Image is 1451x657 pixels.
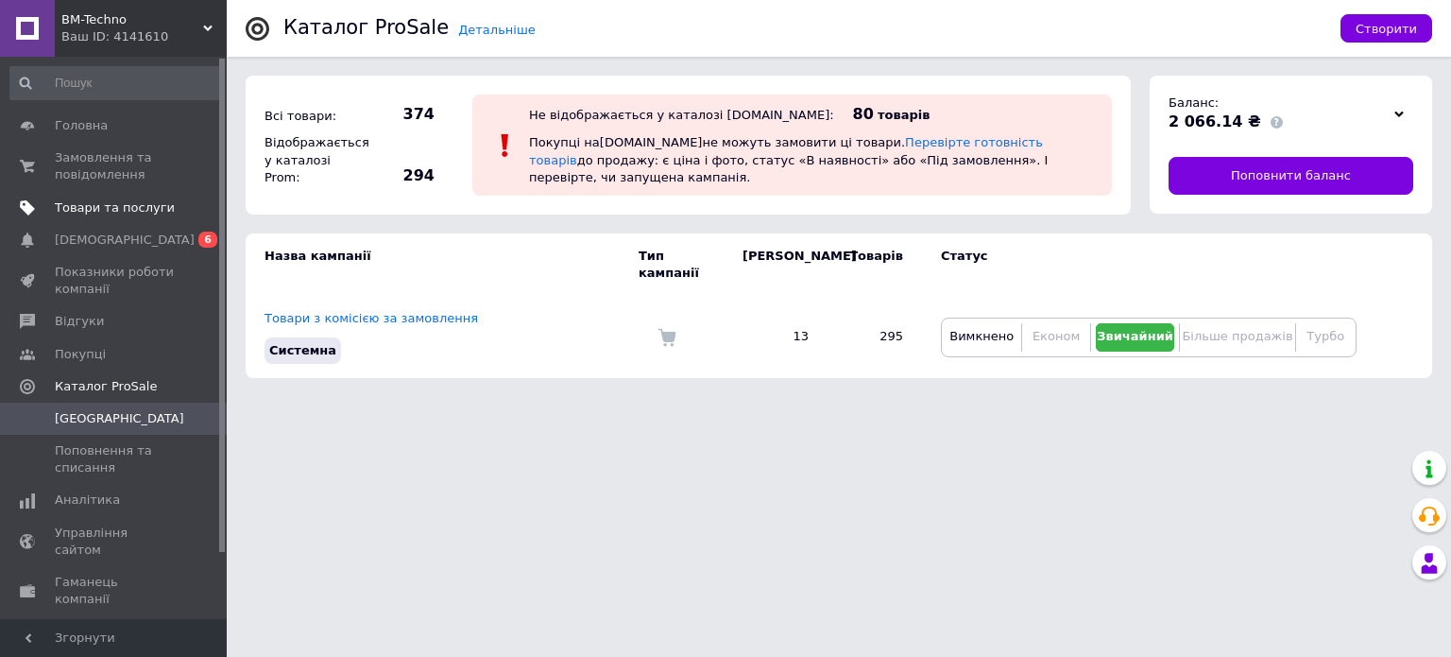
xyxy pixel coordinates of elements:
[1096,323,1175,352] button: Звичайний
[55,525,175,559] span: Управління сайтом
[55,442,175,476] span: Поповнення та списання
[269,343,336,357] span: Системна
[828,233,922,296] td: Товарів
[1185,323,1289,352] button: Більше продажів
[61,28,227,45] div: Ваш ID: 4141610
[491,131,520,160] img: :exclamation:
[529,108,834,122] div: Не відображається у каталозі [DOMAIN_NAME]:
[949,329,1014,343] span: Вимкнено
[55,199,175,216] span: Товари та послуги
[922,233,1357,296] td: Статус
[724,233,828,296] td: [PERSON_NAME]
[260,103,364,130] div: Всі товари:
[55,232,195,249] span: [DEMOGRAPHIC_DATA]
[55,313,104,330] span: Відгуки
[1097,329,1173,343] span: Звичайний
[458,23,536,37] a: Детальніше
[55,492,120,509] span: Аналітика
[1306,329,1344,343] span: Турбо
[265,311,478,325] a: Товари з комісією за замовлення
[724,296,828,377] td: 13
[529,135,1043,166] a: Перевірте готовність товарів
[1027,323,1084,352] button: Економ
[1301,323,1351,352] button: Турбо
[1340,14,1432,43] button: Створити
[283,18,449,38] div: Каталог ProSale
[368,104,435,125] span: 374
[198,232,217,248] span: 6
[55,264,175,298] span: Показники роботи компанії
[529,135,1048,183] span: Покупці на [DOMAIN_NAME] не можуть замовити ці товари. до продажу: є ціна і фото, статус «В наявн...
[246,233,639,296] td: Назва кампанії
[55,346,106,363] span: Покупці
[1182,329,1292,343] span: Більше продажів
[947,323,1016,352] button: Вимкнено
[1169,112,1261,130] span: 2 066.14 ₴
[368,165,435,186] span: 294
[1169,157,1413,195] a: Поповнити баланс
[260,130,364,191] div: Відображається у каталозі Prom:
[828,296,922,377] td: 295
[1231,167,1351,184] span: Поповнити баланс
[639,233,724,296] td: Тип кампанії
[55,574,175,608] span: Гаманець компанії
[657,328,676,347] img: Комісія за замовлення
[61,11,203,28] span: BM-Techno
[1033,329,1080,343] span: Економ
[1169,95,1219,110] span: Баланс:
[1356,22,1417,36] span: Створити
[55,149,175,183] span: Замовлення та повідомлення
[55,378,157,395] span: Каталог ProSale
[55,410,184,427] span: [GEOGRAPHIC_DATA]
[9,66,223,100] input: Пошук
[878,108,930,122] span: товарів
[55,117,108,134] span: Головна
[853,105,874,123] span: 80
